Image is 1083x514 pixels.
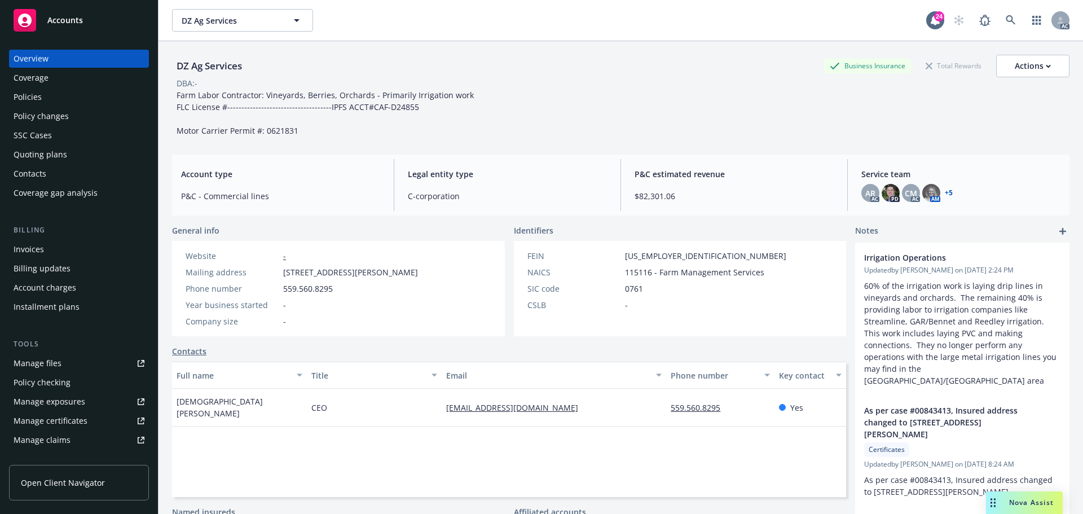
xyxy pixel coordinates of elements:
a: Account charges [9,279,149,297]
div: Year business started [186,299,279,311]
span: Service team [861,168,1060,180]
span: AR [865,187,875,199]
div: Account charges [14,279,76,297]
a: Policies [9,88,149,106]
span: Updated by [PERSON_NAME] on [DATE] 8:24 AM [864,459,1060,469]
a: Manage claims [9,431,149,449]
span: P&C - Commercial lines [181,190,380,202]
div: CSLB [527,299,620,311]
div: Full name [177,370,290,381]
div: Irrigation OperationsUpdatedby [PERSON_NAME] on [DATE] 2:24 PM60% of the irrigation work is layin... [855,243,1069,396]
div: Quoting plans [14,146,67,164]
span: - [283,315,286,327]
div: Company size [186,315,279,327]
a: Manage exposures [9,393,149,411]
span: [US_EMPLOYER_IDENTIFICATION_NUMBER] [625,250,786,262]
div: SSC Cases [14,126,52,144]
a: 559.560.8295 [671,402,729,413]
a: Manage files [9,354,149,372]
span: 559.560.8295 [283,283,333,295]
span: Updated by [PERSON_NAME] on [DATE] 2:24 PM [864,265,1060,275]
span: General info [172,225,219,236]
a: Contacts [9,165,149,183]
span: $82,301.06 [635,190,834,202]
a: Coverage [9,69,149,87]
img: photo [882,184,900,202]
div: Coverage gap analysis [14,184,98,202]
img: photo [922,184,940,202]
div: Manage certificates [14,412,87,430]
div: Phone number [186,283,279,295]
a: add [1056,225,1069,238]
span: [STREET_ADDRESS][PERSON_NAME] [283,266,418,278]
span: As per case #00843413, Insured address changed to [STREET_ADDRESS][PERSON_NAME]. [864,475,1055,497]
div: Actions [1015,55,1051,77]
span: Notes [855,225,878,238]
div: Manage BORs [14,450,67,468]
span: 0761 [625,283,643,295]
span: Farm Labor Contractor: Vineyards, Berries, Orchards - Primarily Irrigation work FLC License #----... [177,90,474,136]
a: Invoices [9,240,149,258]
span: Identifiers [514,225,553,236]
span: Certificates [869,445,905,455]
span: Irrigation Operations [864,252,1031,263]
a: +5 [945,190,953,196]
span: [DEMOGRAPHIC_DATA][PERSON_NAME] [177,396,302,419]
a: Policy changes [9,107,149,125]
div: Business Insurance [824,59,911,73]
button: Phone number [666,362,774,389]
span: 60% of the irrigation work is laying drip lines in vineyards and orchards. The remaining 40% is p... [864,280,1059,386]
button: DZ Ag Services [172,9,313,32]
div: Policy checking [14,374,71,392]
div: Mailing address [186,266,279,278]
a: Accounts [9,5,149,36]
span: - [283,299,286,311]
div: NAICS [527,266,620,278]
span: Yes [790,402,803,414]
a: Installment plans [9,298,149,316]
button: Nova Assist [986,491,1063,514]
a: Manage BORs [9,450,149,468]
span: CM [905,187,917,199]
div: Policies [14,88,42,106]
a: Start snowing [948,9,970,32]
div: Contacts [14,165,46,183]
button: Actions [996,55,1069,77]
div: Installment plans [14,298,80,316]
a: Billing updates [9,260,149,278]
div: Billing [9,225,149,236]
div: Drag to move [986,491,1000,514]
a: Policy checking [9,374,149,392]
span: 115116 - Farm Management Services [625,266,764,278]
span: Nova Assist [1009,498,1054,507]
button: Key contact [774,362,846,389]
div: Manage claims [14,431,71,449]
div: Billing updates [14,260,71,278]
div: Policy changes [14,107,69,125]
span: Account type [181,168,380,180]
a: Report a Bug [974,9,996,32]
span: P&C estimated revenue [635,168,834,180]
a: Coverage gap analysis [9,184,149,202]
a: SSC Cases [9,126,149,144]
div: Total Rewards [920,59,987,73]
div: Tools [9,339,149,350]
a: Contacts [172,345,206,357]
div: Email [446,370,649,381]
div: Manage exposures [14,393,85,411]
span: CEO [311,402,327,414]
div: Phone number [671,370,757,381]
div: 24 [934,11,944,21]
a: Manage certificates [9,412,149,430]
span: DZ Ag Services [182,15,279,27]
span: - [625,299,628,311]
a: - [283,251,286,261]
div: Website [186,250,279,262]
button: Full name [172,362,307,389]
div: Overview [14,50,49,68]
div: Key contact [779,370,829,381]
a: Quoting plans [9,146,149,164]
span: As per case #00843413, Insured address changed to [STREET_ADDRESS][PERSON_NAME] [864,405,1031,440]
div: FEIN [527,250,620,262]
button: Email [442,362,666,389]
